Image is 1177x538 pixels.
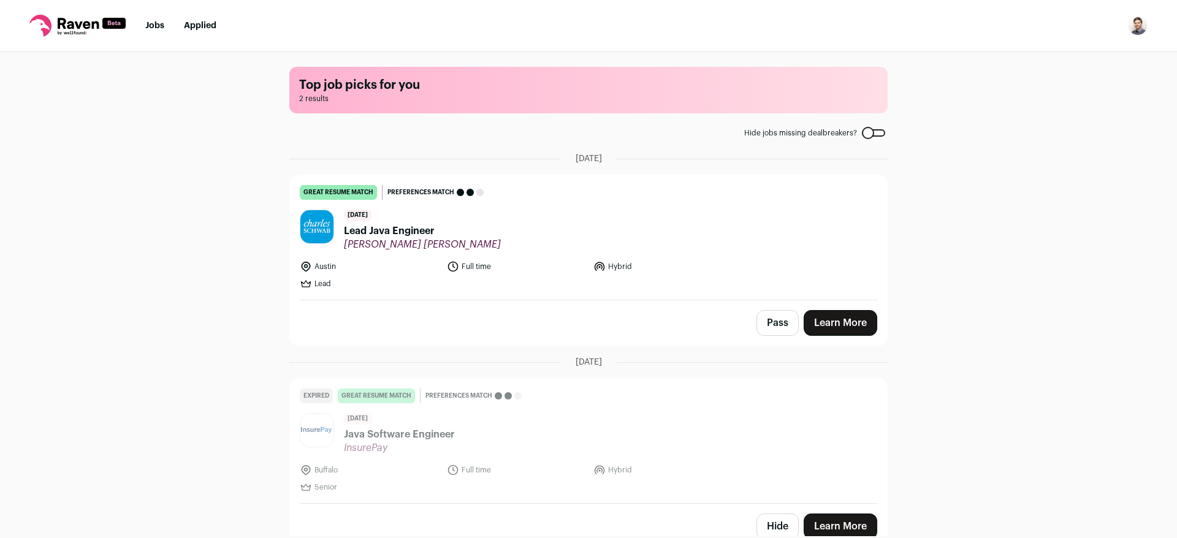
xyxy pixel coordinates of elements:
span: Preferences match [387,186,454,199]
div: great resume match [300,185,377,200]
li: Full time [447,260,587,273]
a: Expired great resume match Preferences match [DATE] Java Software Engineer InsurePay Buffalo Full... [290,379,887,503]
span: InsurePay [344,442,455,454]
button: Open dropdown [1128,16,1148,36]
h1: Top job picks for you [299,77,878,94]
span: [DATE] [344,413,371,425]
button: Pass [756,310,799,336]
img: 10147842-medium_jpg [1128,16,1148,36]
span: [DATE] [576,356,602,368]
li: Lead [300,278,440,290]
img: d47c1ee86885b0c1f03571bdc3c7a07b78c9beda6a55f35f03206425c4662a14.jpg [300,210,333,243]
li: Hybrid [593,464,733,476]
li: Senior [300,481,440,493]
a: Jobs [145,21,164,30]
li: Buffalo [300,464,440,476]
div: Expired [300,388,333,403]
span: [DATE] [576,153,602,165]
span: [PERSON_NAME] [PERSON_NAME] [344,238,501,251]
a: Applied [184,21,216,30]
a: great resume match Preferences match [DATE] Lead Java Engineer [PERSON_NAME] [PERSON_NAME] Austin... [290,175,887,300]
img: 07fa620d9a14449e133e17682ca5b6ef011ed879b392ef4d2226b3aee94f2bfa.png [300,426,333,435]
span: 2 results [299,94,878,104]
li: Hybrid [593,260,733,273]
li: Austin [300,260,440,273]
li: Full time [447,464,587,476]
span: Hide jobs missing dealbreakers? [744,128,857,138]
span: Preferences match [425,390,492,402]
span: Lead Java Engineer [344,224,501,238]
div: great resume match [338,388,415,403]
a: Learn More [804,310,877,336]
span: Java Software Engineer [344,427,455,442]
span: [DATE] [344,210,371,221]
